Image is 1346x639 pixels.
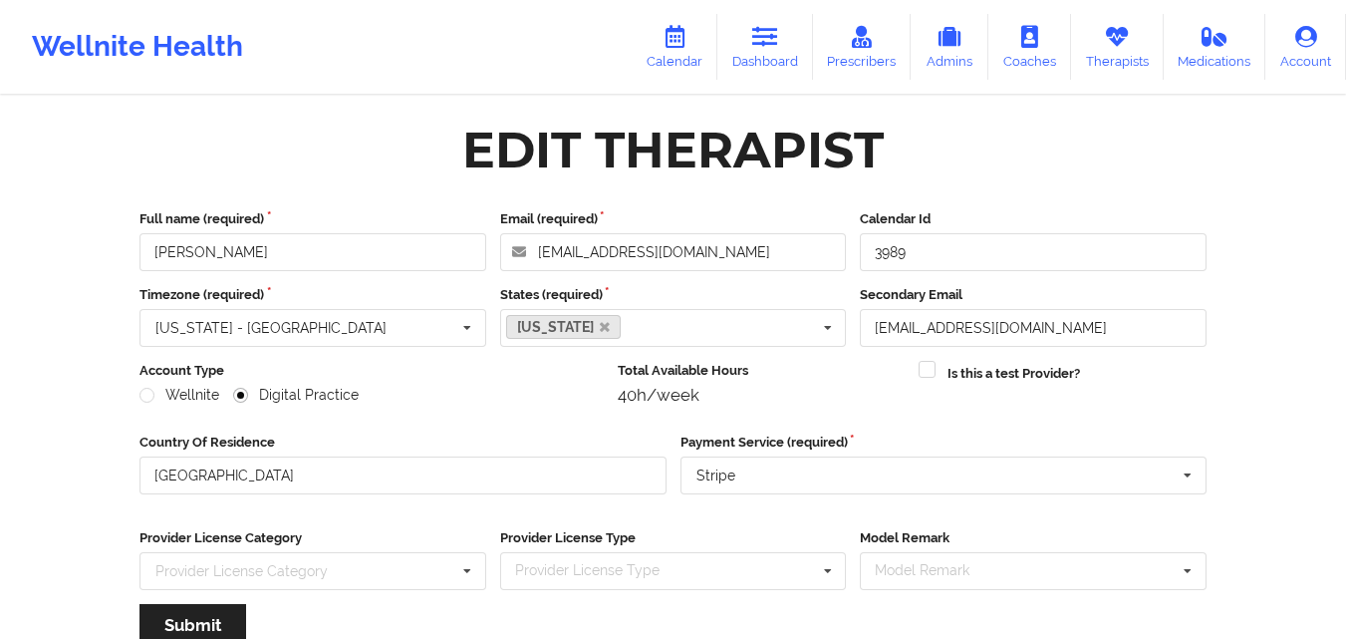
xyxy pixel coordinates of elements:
[1265,14,1346,80] a: Account
[139,209,486,229] label: Full name (required)
[510,559,688,582] div: Provider License Type
[506,315,622,339] a: [US_STATE]
[860,285,1207,305] label: Secondary Email
[139,433,667,453] label: Country Of Residence
[139,233,486,271] input: Full name
[860,309,1207,347] input: Email
[717,14,813,80] a: Dashboard
[500,528,847,548] label: Provider License Type
[911,14,988,80] a: Admins
[947,364,1080,384] label: Is this a test Provider?
[1164,14,1266,80] a: Medications
[139,361,604,381] label: Account Type
[696,469,735,482] div: Stripe
[618,361,906,381] label: Total Available Hours
[462,119,884,181] div: Edit Therapist
[139,285,486,305] label: Timezone (required)
[988,14,1071,80] a: Coaches
[860,209,1207,229] label: Calendar Id
[860,528,1207,548] label: Model Remark
[500,209,847,229] label: Email (required)
[1071,14,1164,80] a: Therapists
[500,233,847,271] input: Email address
[155,321,387,335] div: [US_STATE] - [GEOGRAPHIC_DATA]
[500,285,847,305] label: States (required)
[632,14,717,80] a: Calendar
[680,433,1208,453] label: Payment Service (required)
[813,14,912,80] a: Prescribers
[139,387,219,404] label: Wellnite
[618,385,906,405] div: 40h/week
[860,233,1207,271] input: Calendar Id
[870,559,998,582] div: Model Remark
[139,528,486,548] label: Provider License Category
[233,387,359,404] label: Digital Practice
[155,564,328,578] div: Provider License Category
